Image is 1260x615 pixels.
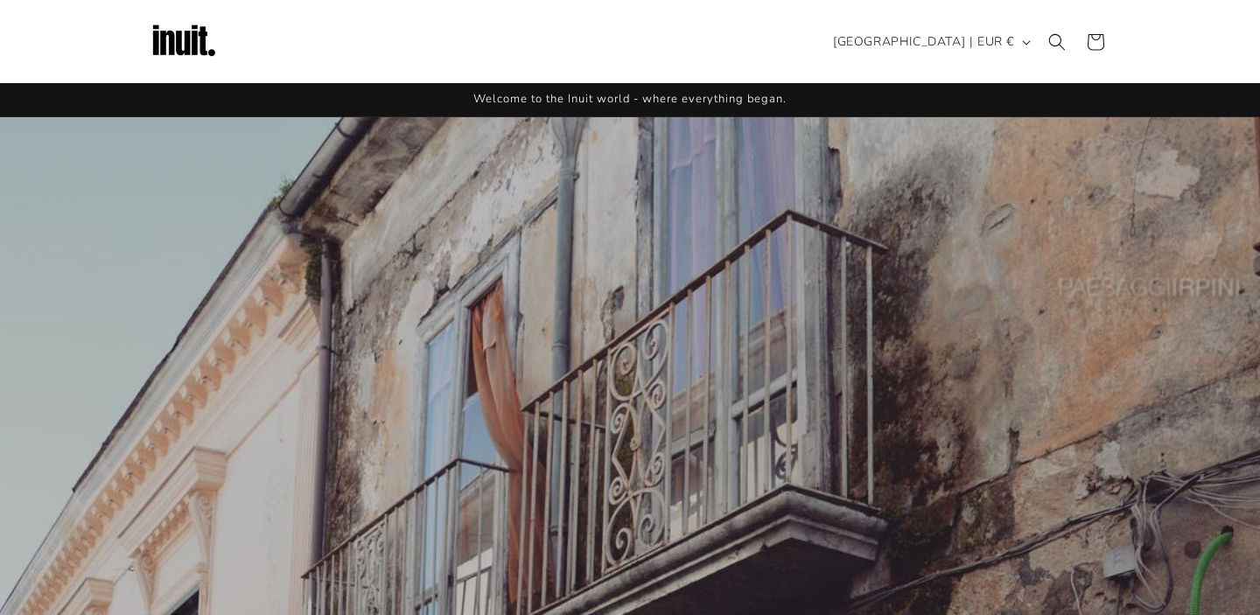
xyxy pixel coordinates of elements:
span: [GEOGRAPHIC_DATA] | EUR € [833,32,1014,51]
div: Announcement [149,83,1111,116]
img: Inuit Logo [149,7,219,77]
button: [GEOGRAPHIC_DATA] | EUR € [822,25,1038,59]
summary: Search [1038,23,1076,61]
span: Welcome to the Inuit world - where everything began. [473,91,787,107]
